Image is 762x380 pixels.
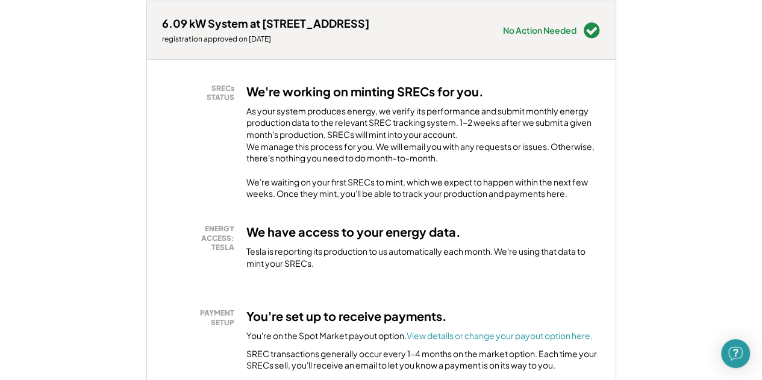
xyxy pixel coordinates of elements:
h3: You're set up to receive payments. [246,308,447,324]
div: Open Intercom Messenger [721,339,750,368]
div: SREC transactions generally occur every 1-4 months on the market option. Each time your SRECs sel... [246,348,601,372]
div: We're waiting on your first SRECs to mint, which we expect to happen within the next few weeks. O... [246,176,601,200]
h3: We have access to your energy data. [246,224,461,240]
div: registration approved on [DATE] [162,34,369,44]
div: SRECs STATUS [168,84,234,102]
a: View details or change your payout option here. [407,330,593,341]
div: As your system produces energy, we verify its performance and submit monthly energy production da... [246,105,601,170]
div: No Action Needed [503,26,576,34]
div: Tesla is reporting its production to us automatically each month. We're using that data to mint y... [246,246,601,269]
div: PAYMENT SETUP [168,308,234,327]
div: ENERGY ACCESS: TESLA [168,224,234,252]
h3: We're working on minting SRECs for you. [246,84,484,99]
div: 6.09 kW System at [STREET_ADDRESS] [162,16,369,30]
div: You're on the Spot Market payout option. [246,330,593,342]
